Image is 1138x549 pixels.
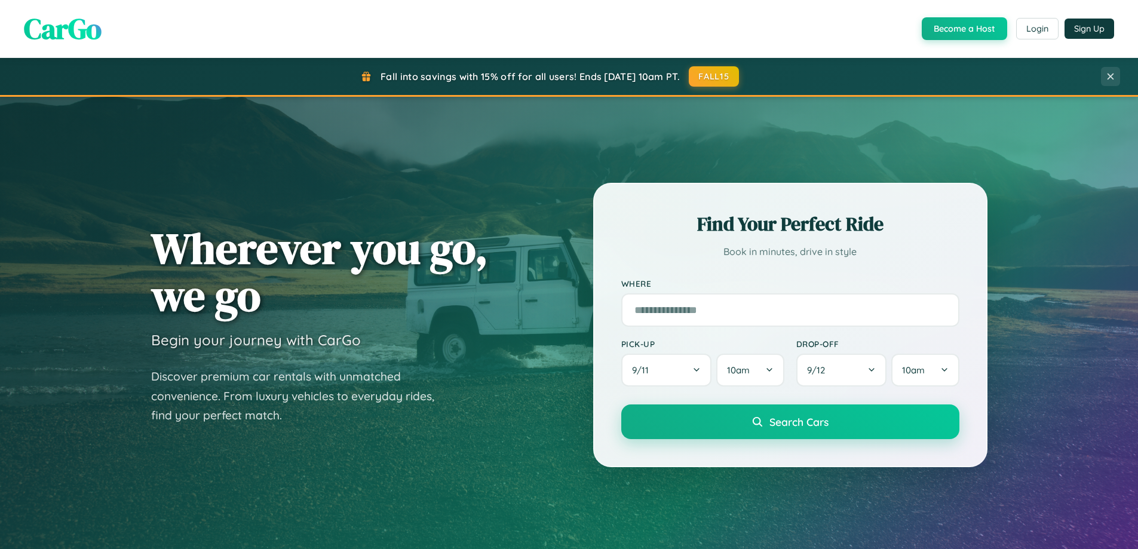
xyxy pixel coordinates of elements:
[1065,19,1114,39] button: Sign Up
[621,211,959,237] h2: Find Your Perfect Ride
[891,354,959,387] button: 10am
[807,364,831,376] span: 9 / 12
[796,339,959,349] label: Drop-off
[689,66,739,87] button: FALL15
[1016,18,1059,39] button: Login
[716,354,784,387] button: 10am
[727,364,750,376] span: 10am
[769,415,829,428] span: Search Cars
[621,243,959,260] p: Book in minutes, drive in style
[24,9,102,48] span: CarGo
[621,339,784,349] label: Pick-up
[151,367,450,425] p: Discover premium car rentals with unmatched convenience. From luxury vehicles to everyday rides, ...
[151,225,488,319] h1: Wherever you go, we go
[621,354,712,387] button: 9/11
[902,364,925,376] span: 10am
[621,404,959,439] button: Search Cars
[621,278,959,289] label: Where
[381,70,680,82] span: Fall into savings with 15% off for all users! Ends [DATE] 10am PT.
[632,364,655,376] span: 9 / 11
[796,354,887,387] button: 9/12
[151,331,361,349] h3: Begin your journey with CarGo
[922,17,1007,40] button: Become a Host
